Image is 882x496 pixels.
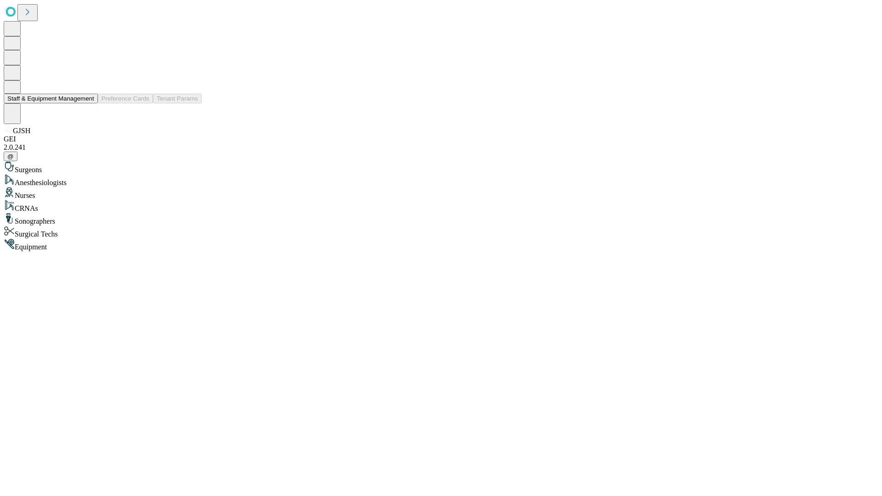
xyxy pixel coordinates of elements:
div: Anesthesiologists [4,174,878,187]
button: @ [4,152,17,161]
div: CRNAs [4,200,878,213]
span: GJSH [13,127,30,135]
span: @ [7,153,14,160]
div: Nurses [4,187,878,200]
div: Surgeons [4,161,878,174]
button: Tenant Params [153,94,202,103]
div: Sonographers [4,213,878,225]
div: 2.0.241 [4,143,878,152]
div: Surgical Techs [4,225,878,238]
button: Staff & Equipment Management [4,94,98,103]
div: Equipment [4,238,878,251]
button: Preference Cards [98,94,153,103]
div: GEI [4,135,878,143]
